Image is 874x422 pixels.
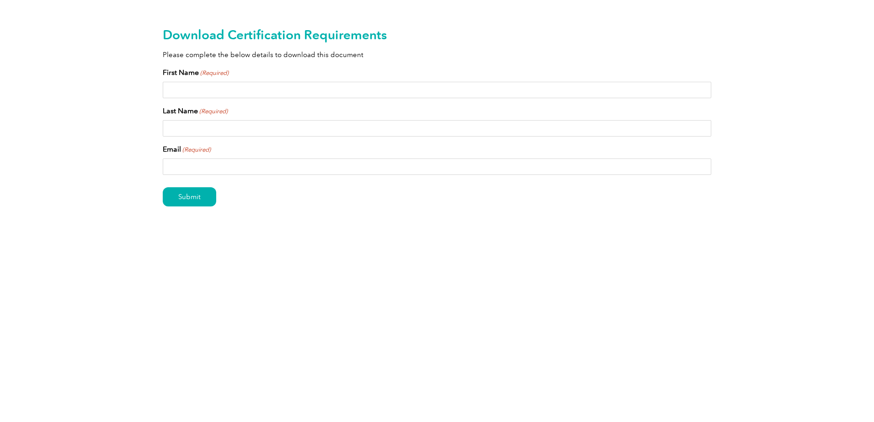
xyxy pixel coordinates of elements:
span: (Required) [199,107,228,116]
span: (Required) [200,69,229,78]
h2: Download Certification Requirements [163,27,711,42]
p: Please complete the below details to download this document [163,50,711,60]
label: Last Name [163,105,228,116]
label: Email [163,144,211,155]
label: First Name [163,67,229,78]
input: Submit [163,187,216,206]
span: (Required) [182,145,211,154]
